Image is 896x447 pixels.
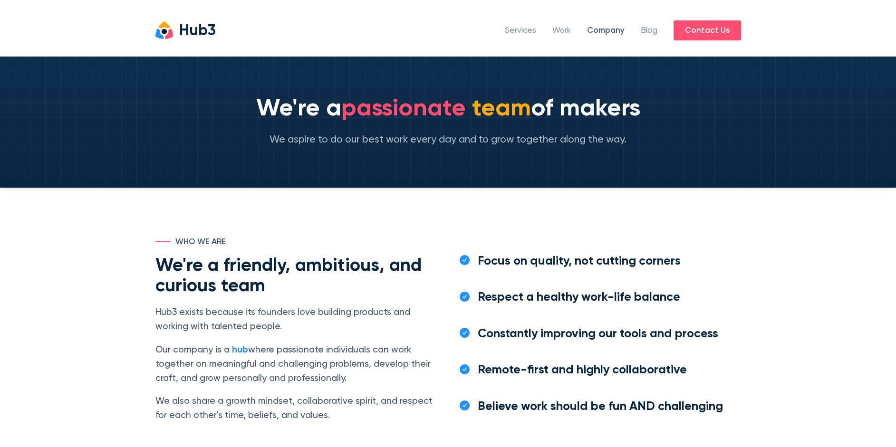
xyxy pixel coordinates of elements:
[587,25,625,37] a: Company
[674,20,741,40] a: Contact Us
[505,25,536,37] a: Services
[460,292,470,302] span: check-circle
[179,24,216,39] div: Hub3
[478,289,680,305] h4: Respect a healthy work-life balance
[155,305,437,334] div: Hub3 exists because its founders love building products and working with talented people.
[478,326,718,342] h4: Constantly improving our tools and process
[155,256,437,296] h2: We're a friendly, ambitious, and curious team
[460,328,470,338] span: check-circle
[641,25,657,37] a: Blog
[478,399,723,415] h4: Believe work should be fun AND challenging
[232,345,248,354] span: hub
[552,25,571,37] a: Work
[460,400,470,410] span: check-circle
[685,24,730,37] span: Contact Us
[460,255,470,265] span: check-circle
[460,364,470,374] span: check-circle
[478,253,681,269] h4: Focus on quality, not cutting corners
[155,394,437,423] div: We also share a growth mindset, collaborative spirit, and respect for each other's time, beliefs,...
[175,236,226,248] span: Who we are
[155,21,216,39] a: Hub3
[155,343,437,385] div: Our company is a where passionate individuals can work together on meaningful and challenging pro...
[478,362,687,378] h4: Remote-first and highly collaborative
